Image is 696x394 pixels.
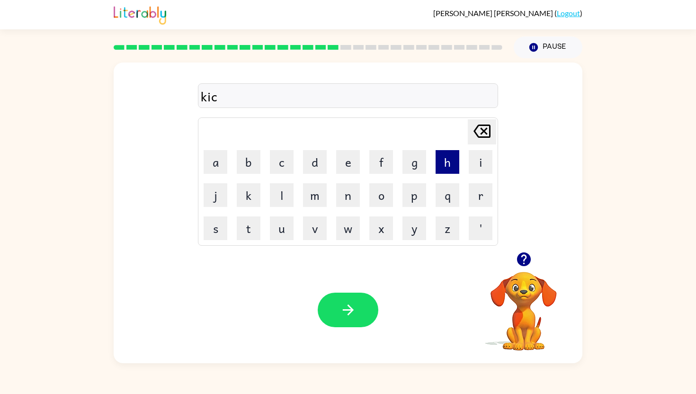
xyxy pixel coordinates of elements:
[402,150,426,174] button: g
[402,216,426,240] button: y
[270,216,294,240] button: u
[237,216,260,240] button: t
[514,36,582,58] button: Pause
[469,183,492,207] button: r
[204,150,227,174] button: a
[469,216,492,240] button: '
[336,183,360,207] button: n
[336,150,360,174] button: e
[237,150,260,174] button: b
[369,216,393,240] button: x
[436,183,459,207] button: q
[237,183,260,207] button: k
[433,9,582,18] div: ( )
[433,9,554,18] span: [PERSON_NAME] [PERSON_NAME]
[303,183,327,207] button: m
[303,216,327,240] button: v
[270,183,294,207] button: l
[469,150,492,174] button: i
[369,183,393,207] button: o
[270,150,294,174] button: c
[201,86,495,106] div: kic
[204,216,227,240] button: s
[476,257,571,352] video: Your browser must support playing .mp4 files to use Literably. Please try using another browser.
[402,183,426,207] button: p
[369,150,393,174] button: f
[204,183,227,207] button: j
[303,150,327,174] button: d
[557,9,580,18] a: Logout
[436,216,459,240] button: z
[336,216,360,240] button: w
[114,4,166,25] img: Literably
[436,150,459,174] button: h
